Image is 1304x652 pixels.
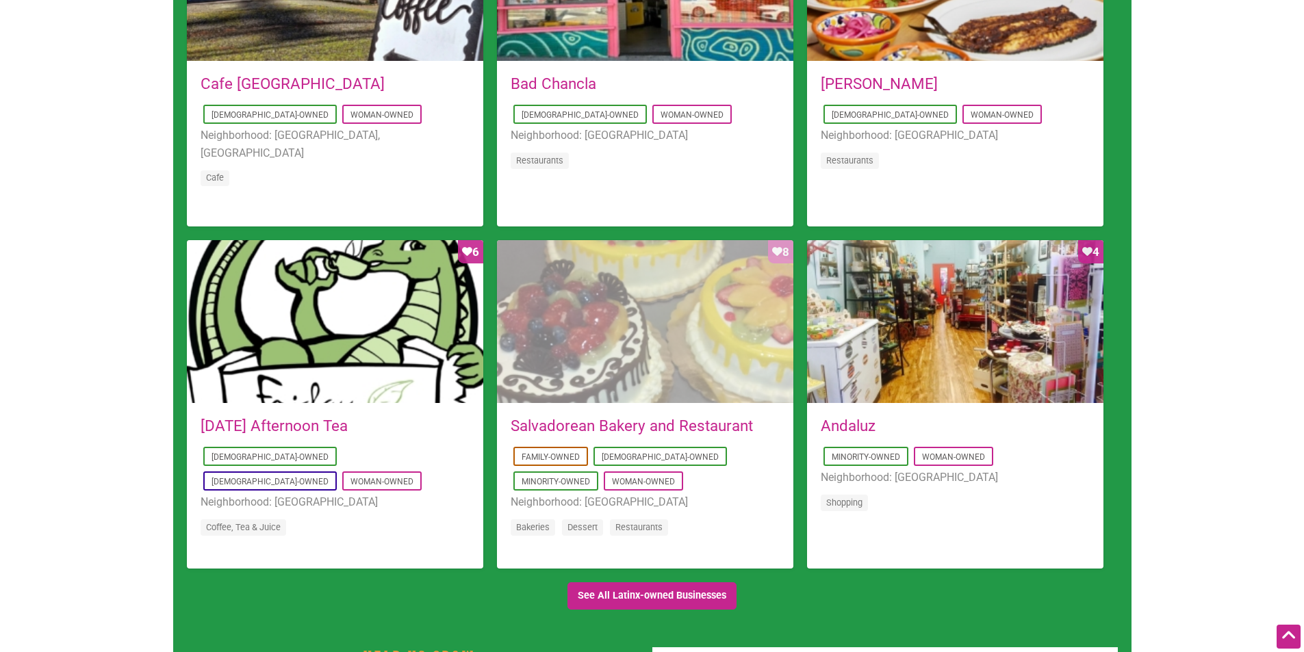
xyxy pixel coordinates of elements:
a: Woman-Owned [661,110,724,120]
li: Neighborhood: [GEOGRAPHIC_DATA] [821,469,1090,486]
li: Neighborhood: [GEOGRAPHIC_DATA], [GEOGRAPHIC_DATA] [201,127,470,161]
a: Restaurants [615,522,663,532]
a: Minority-Owned [832,452,900,462]
a: Restaurants [826,155,873,166]
a: [DEMOGRAPHIC_DATA]-Owned [602,452,719,462]
a: [DEMOGRAPHIC_DATA]-Owned [522,110,639,120]
li: Neighborhood: [GEOGRAPHIC_DATA] [511,493,780,511]
a: Woman-Owned [922,452,985,462]
a: [DEMOGRAPHIC_DATA]-Owned [212,477,329,486]
a: Dessert [567,522,598,532]
a: Woman-Owned [350,110,413,120]
a: Bakeries [516,522,550,532]
a: Minority-Owned [522,477,590,486]
a: [DATE] Afternoon Tea [201,417,348,434]
li: Neighborhood: [GEOGRAPHIC_DATA] [511,127,780,144]
a: Coffee, Tea & Juice [206,522,281,532]
a: Cafe [GEOGRAPHIC_DATA] [201,75,385,92]
a: [DEMOGRAPHIC_DATA]-Owned [212,110,329,120]
a: Woman-Owned [971,110,1034,120]
a: [DEMOGRAPHIC_DATA]-Owned [832,110,949,120]
a: Shopping [826,497,862,508]
a: Andaluz [821,417,875,434]
a: [DEMOGRAPHIC_DATA]-Owned [212,452,329,462]
li: Neighborhood: [GEOGRAPHIC_DATA] [201,493,470,511]
a: Cafe [206,172,224,183]
a: See All Latinx-owned Businesses [567,582,737,610]
li: Neighborhood: [GEOGRAPHIC_DATA] [821,127,1090,144]
div: Scroll Back to Top [1277,625,1301,649]
a: Salvadorean Bakery and Restaurant [511,417,753,434]
a: Bad Chancla [511,75,596,92]
a: Woman-Owned [612,477,675,486]
a: [PERSON_NAME] [821,75,938,92]
a: Family-Owned [522,452,580,462]
a: Woman-Owned [350,477,413,486]
a: Restaurants [516,155,563,166]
